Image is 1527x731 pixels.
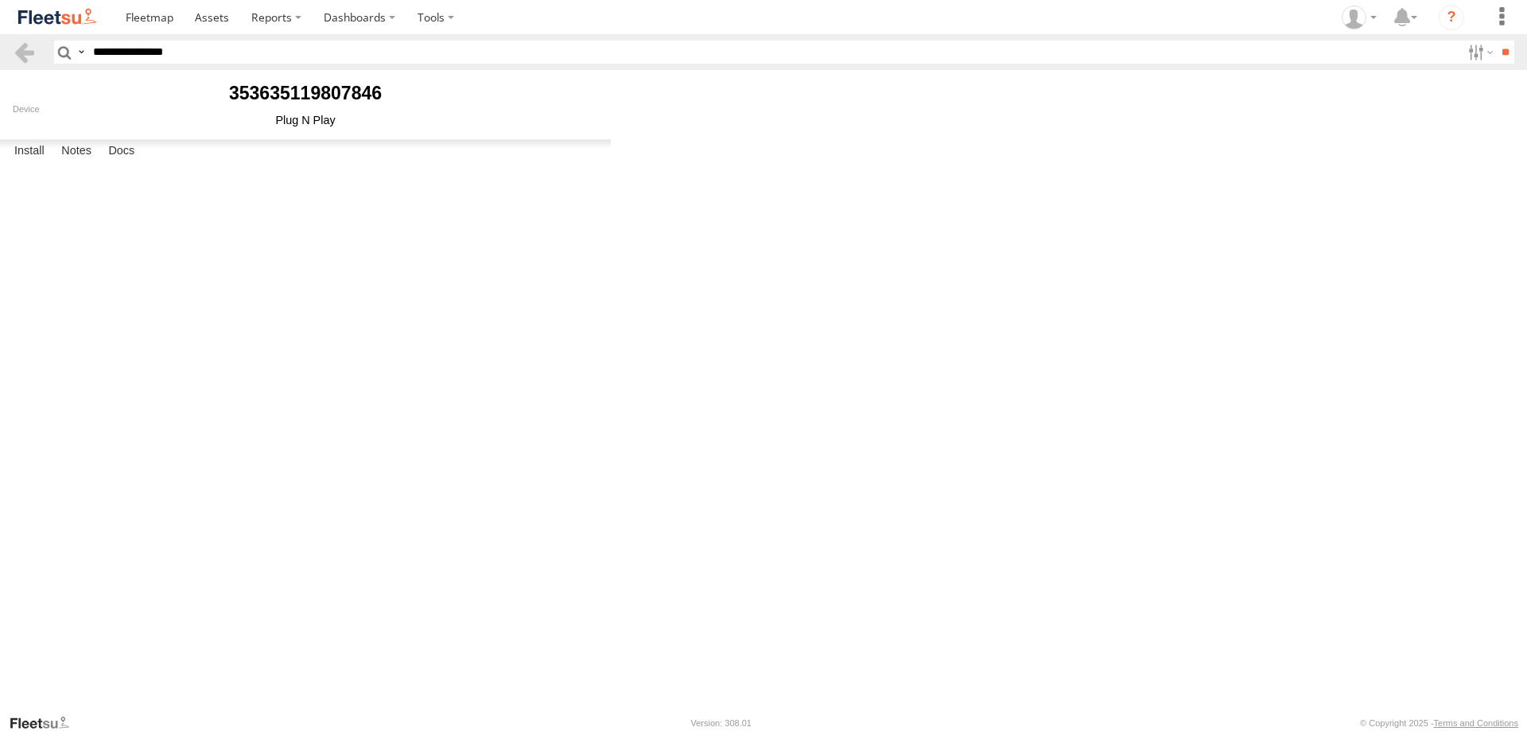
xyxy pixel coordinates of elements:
[1336,6,1382,29] div: Muhammad Babar Raza
[53,140,99,162] label: Notes
[16,6,99,28] img: fleetsu-logo-horizontal.svg
[6,140,52,162] label: Install
[1434,718,1518,728] a: Terms and Conditions
[229,83,382,103] b: 353635119807846
[100,140,142,162] label: Docs
[1439,5,1464,30] i: ?
[13,41,36,64] a: Back to previous Page
[1360,718,1518,728] div: © Copyright 2025 -
[13,114,598,126] div: Plug N Play
[9,715,82,731] a: Visit our Website
[691,718,752,728] div: Version: 308.01
[13,104,598,114] div: Device
[1462,41,1496,64] label: Search Filter Options
[75,41,87,64] label: Search Query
